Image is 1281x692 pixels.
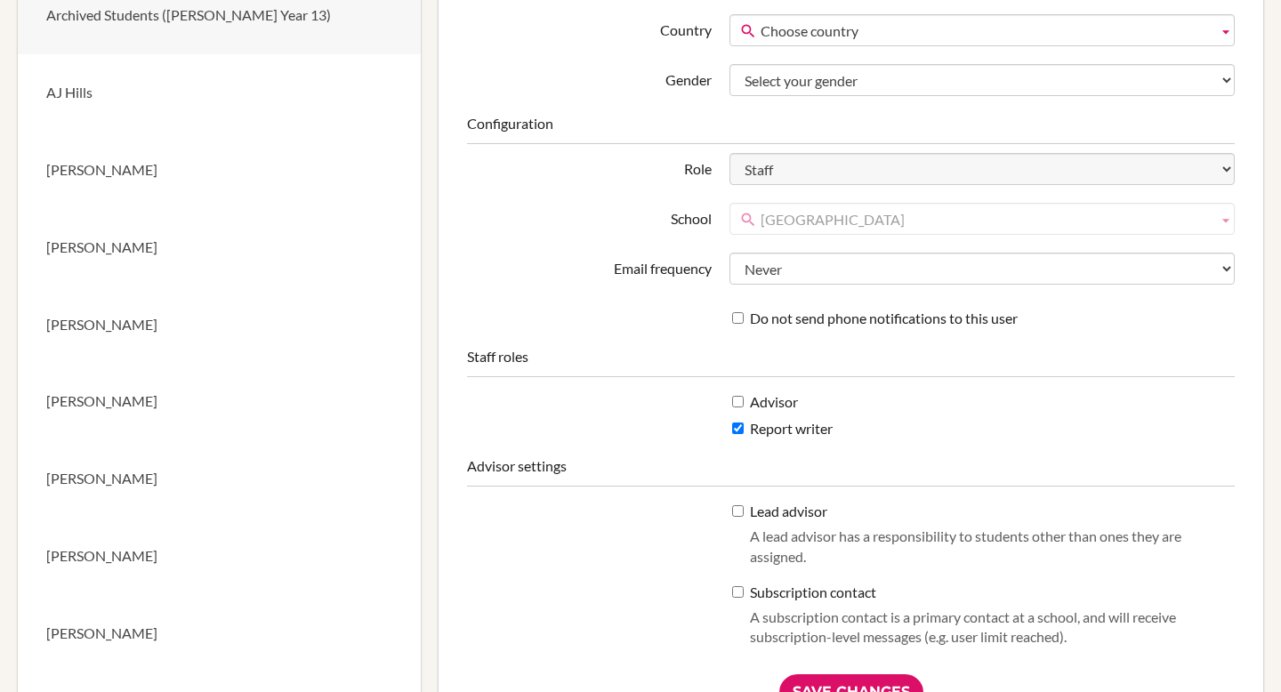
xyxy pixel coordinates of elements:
[732,392,798,413] label: Advisor
[18,595,421,672] a: [PERSON_NAME]
[458,153,720,180] label: Role
[18,286,421,364] a: [PERSON_NAME]
[732,505,744,517] input: Lead advisorA lead advisor has a responsibility to students other than ones they are assigned.
[732,419,833,439] label: Report writer
[18,209,421,286] a: [PERSON_NAME]
[732,583,1226,657] label: Subscription contact
[732,312,744,324] input: Do not send phone notifications to this user
[18,54,421,132] a: AJ Hills
[458,14,720,41] label: Country
[732,502,1226,576] label: Lead advisor
[732,422,744,434] input: Report writer
[458,203,720,229] label: School
[750,527,1226,567] p: A lead advisor has a responsibility to students other than ones they are assigned.
[458,253,720,279] label: Email frequency
[467,347,1235,377] legend: Staff roles
[18,132,421,209] a: [PERSON_NAME]
[18,518,421,595] a: [PERSON_NAME]
[761,15,1211,47] span: Choose country
[467,114,1235,144] legend: Configuration
[18,440,421,518] a: [PERSON_NAME]
[761,204,1211,236] span: [GEOGRAPHIC_DATA]
[18,363,421,440] a: [PERSON_NAME]
[750,608,1226,648] p: A subscription contact is a primary contact at a school, and will receive subscription-level mess...
[732,586,744,598] input: Subscription contactA subscription contact is a primary contact at a school, and will receive sub...
[732,396,744,407] input: Advisor
[732,309,1018,329] label: Do not send phone notifications to this user
[467,456,1235,487] legend: Advisor settings
[458,64,720,91] label: Gender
